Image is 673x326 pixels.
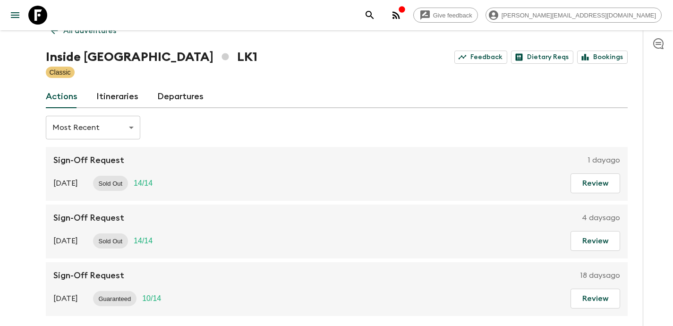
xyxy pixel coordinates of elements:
p: Sign-Off Request [53,270,124,281]
p: 18 days ago [580,270,620,281]
a: Departures [157,86,204,108]
p: Sign-Off Request [53,212,124,223]
p: 1 day ago [588,154,620,166]
h1: Inside [GEOGRAPHIC_DATA] LK1 [46,48,257,67]
a: Dietary Reqs [511,51,573,64]
p: All adventures [63,25,116,36]
span: Give feedback [428,12,477,19]
div: Trip Fill [128,176,158,191]
p: 14 / 14 [134,178,153,189]
a: Feedback [454,51,507,64]
p: Classic [50,68,71,77]
p: [DATE] [53,178,78,189]
p: [DATE] [53,293,78,304]
p: 14 / 14 [134,235,153,247]
div: [PERSON_NAME][EMAIL_ADDRESS][DOMAIN_NAME] [486,8,662,23]
p: Sign-Off Request [53,154,124,166]
span: Sold Out [93,180,128,187]
span: Guaranteed [93,295,137,302]
p: 4 days ago [582,212,620,223]
a: Itineraries [96,86,138,108]
span: [PERSON_NAME][EMAIL_ADDRESS][DOMAIN_NAME] [496,12,661,19]
button: search adventures [360,6,379,25]
button: menu [6,6,25,25]
div: Trip Fill [128,233,158,249]
span: Sold Out [93,238,128,245]
button: Review [571,173,620,193]
a: All adventures [46,21,121,40]
div: Trip Fill [136,291,167,306]
div: Most Recent [46,114,140,141]
a: Actions [46,86,77,108]
button: Review [571,289,620,309]
a: Bookings [577,51,628,64]
button: Review [571,231,620,251]
a: Give feedback [413,8,478,23]
p: [DATE] [53,235,78,247]
p: 10 / 14 [142,293,161,304]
